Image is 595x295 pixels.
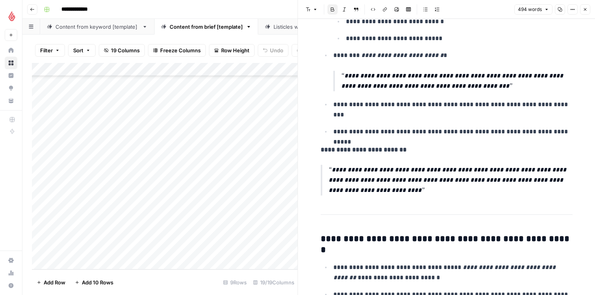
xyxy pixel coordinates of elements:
[40,19,154,35] a: Content from keyword [template]
[40,46,53,54] span: Filter
[99,44,145,57] button: 19 Columns
[5,254,17,267] a: Settings
[518,6,542,13] span: 494 words
[160,46,201,54] span: Freeze Columns
[111,46,140,54] span: 19 Columns
[70,276,118,289] button: Add 10 Rows
[148,44,206,57] button: Freeze Columns
[220,276,250,289] div: 9 Rows
[514,4,552,15] button: 494 words
[250,276,297,289] div: 19/19 Columns
[55,23,139,31] div: Content from keyword [template]
[5,267,17,279] a: Usage
[154,19,258,35] a: Content from brief [template]
[82,278,113,286] span: Add 10 Rows
[5,57,17,69] a: Browse
[68,44,96,57] button: Sort
[270,46,283,54] span: Undo
[209,44,255,57] button: Row Height
[258,44,288,57] button: Undo
[5,44,17,57] a: Home
[258,19,360,35] a: Listicles workflow [template]
[5,69,17,82] a: Insights
[5,82,17,94] a: Opportunities
[273,23,345,31] div: Listicles workflow [template]
[73,46,83,54] span: Sort
[5,94,17,107] a: Your Data
[5,279,17,292] button: Help + Support
[35,44,65,57] button: Filter
[221,46,249,54] span: Row Height
[44,278,65,286] span: Add Row
[5,9,19,23] img: Lightspeed Logo
[5,6,17,26] button: Workspace: Lightspeed
[170,23,243,31] div: Content from brief [template]
[32,276,70,289] button: Add Row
